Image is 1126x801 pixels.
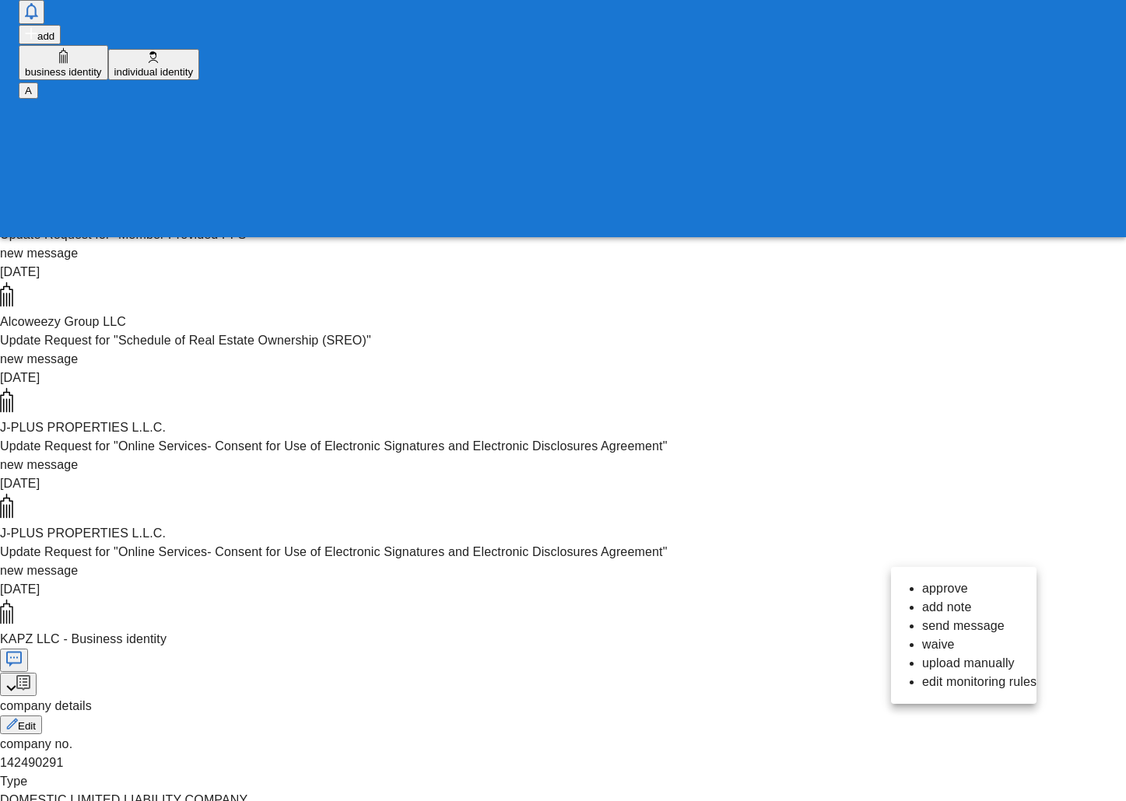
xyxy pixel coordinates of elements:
[922,600,971,614] span: add note
[922,582,968,595] span: approve
[922,675,1037,688] span: edit monitoring rules
[922,638,955,651] span: waive
[922,619,1005,632] span: send message
[922,656,1015,670] span: upload manually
